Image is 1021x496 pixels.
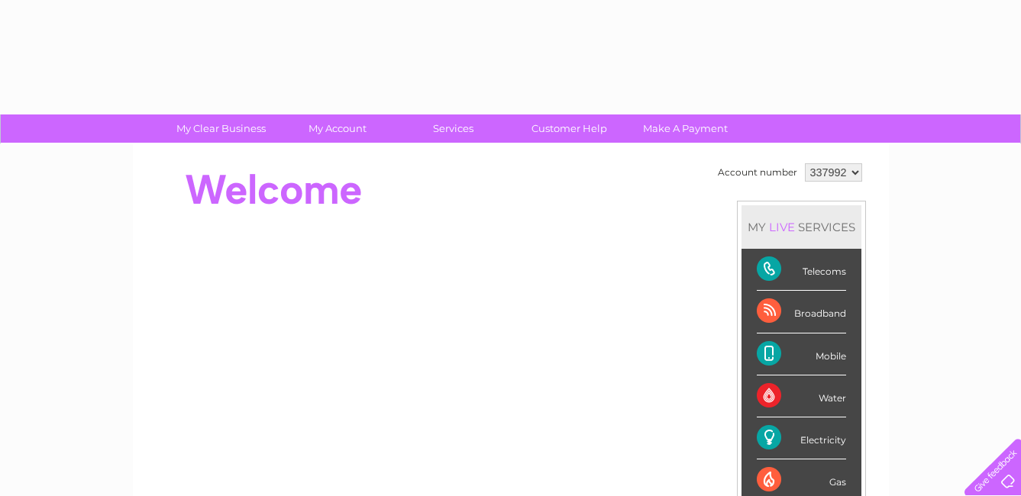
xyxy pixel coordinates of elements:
div: Broadband [757,291,846,333]
a: My Account [274,114,400,143]
a: Make A Payment [622,114,748,143]
div: Telecoms [757,249,846,291]
div: MY SERVICES [742,205,861,249]
div: Electricity [757,417,846,459]
td: Account number [714,159,801,185]
a: Services [390,114,516,143]
a: Customer Help [506,114,632,143]
a: My Clear Business [158,114,284,143]
div: Water [757,375,846,417]
div: LIVE [766,220,798,234]
div: Mobile [757,333,846,375]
